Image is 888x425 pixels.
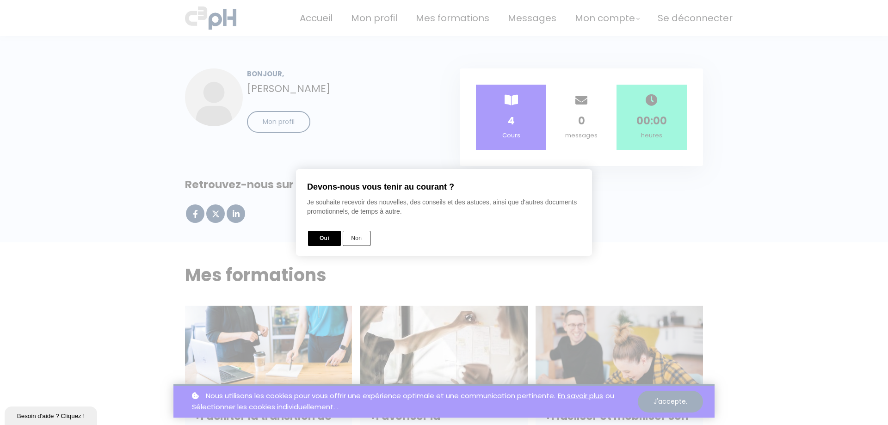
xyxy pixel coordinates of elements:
[308,231,341,246] button: Oui
[307,181,578,193] strong: Devons-nous vous tenir au courant ?
[307,197,583,216] p: Je souhaite recevoir des nouvelles, des conseils et des astuces, ainsi que d'autres documents pro...
[343,231,370,246] button: Non
[5,405,99,425] iframe: chat widget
